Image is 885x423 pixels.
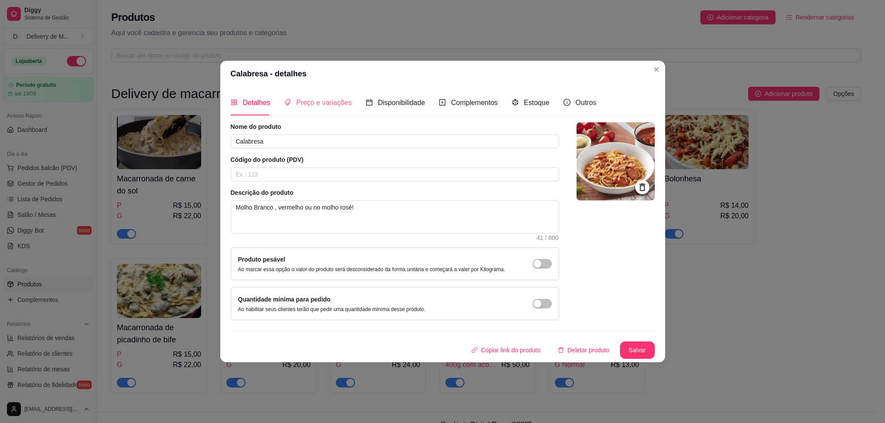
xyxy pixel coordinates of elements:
[558,347,564,353] span: delete
[650,62,663,76] button: Close
[231,201,559,233] textarea: Molho Branco , vermelho ou no molho rosé!
[238,266,505,273] p: Ao marcar essa opção o valor do produto será desconsiderado da forma unitária e começará a valer ...
[238,256,285,263] label: Produto pesável
[524,99,550,106] span: Estoque
[238,306,426,313] p: Ao habilitar seus clientes terão que pedir uma quantidade miníma desse produto.
[576,99,597,106] span: Outros
[577,122,655,200] img: logo da loja
[464,341,547,359] button: Copiar link do produto
[231,188,559,197] article: Descrição do produto
[451,99,498,106] span: Complementos
[366,99,373,106] span: calendar
[231,122,559,131] article: Nome do produto
[551,341,617,359] button: deleteDeletar produto
[512,99,519,106] span: code-sandbox
[563,99,570,106] span: info-circle
[284,99,291,106] span: tags
[231,167,559,181] input: Ex.: 123
[378,99,425,106] span: Disponibilidade
[231,99,238,106] span: appstore
[220,61,665,87] header: Calabresa - detalhes
[243,99,270,106] span: Detalhes
[296,99,352,106] span: Preço e variações
[231,134,559,148] input: Ex.: Hamburguer de costela
[439,99,446,106] span: plus-square
[620,341,655,359] button: Salvar
[238,296,331,303] label: Quantidade miníma para pedido
[231,155,559,164] article: Código do produto (PDV)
